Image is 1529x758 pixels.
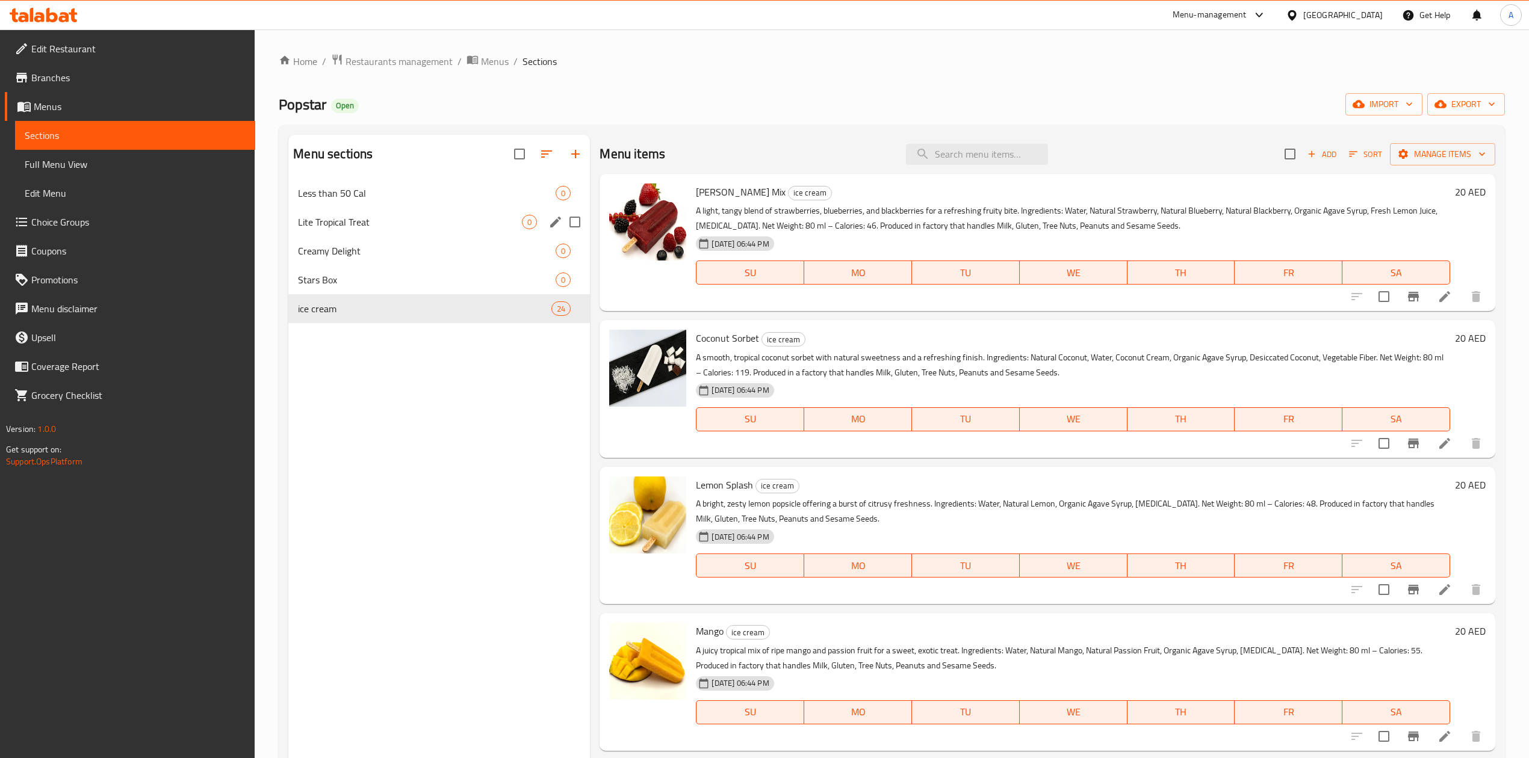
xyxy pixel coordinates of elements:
[288,236,590,265] div: Creamy Delight0
[1127,553,1235,578] button: TH
[481,54,509,69] span: Menus
[523,54,557,69] span: Sections
[1127,407,1235,431] button: TH
[1239,557,1338,575] span: FR
[5,294,255,323] a: Menu disclaimer
[912,553,1020,578] button: TU
[467,54,509,69] a: Menus
[547,213,565,231] button: edit
[1239,410,1338,428] span: FR
[1355,97,1413,112] span: import
[727,626,769,639] span: ice cream
[279,91,326,118] span: Popstar
[609,623,686,700] img: Mango
[31,215,246,229] span: Choice Groups
[912,700,1020,724] button: TU
[298,215,522,229] div: Lite Tropical Treat
[600,145,665,163] h2: Menu items
[15,121,255,150] a: Sections
[707,384,774,396] span: [DATE] 06:44 PM
[1132,264,1230,282] span: TH
[1132,410,1230,428] span: TH
[701,410,799,428] span: SU
[1025,557,1123,575] span: WE
[1399,575,1428,604] button: Branch-specific-item
[696,350,1450,380] p: A smooth, tropical coconut sorbet with natural sweetness and a refreshing finish. Ingredients: Na...
[552,303,570,315] span: 24
[25,186,246,200] span: Edit Menu
[609,330,686,407] img: Coconut Sorbet
[6,421,36,437] span: Version:
[1132,557,1230,575] span: TH
[761,332,805,347] div: ice cream
[696,203,1450,233] p: A light, tangy blend of strawberries, blueberries, and blackberries for a refreshing fruity bite....
[507,141,532,167] span: Select all sections
[1346,145,1385,164] button: Sort
[696,643,1450,673] p: A juicy tropical mix of ripe mango and passion fruit for a sweet, exotic treat. Ingredients: Wate...
[31,42,246,56] span: Edit Restaurant
[1342,407,1450,431] button: SA
[1235,553,1342,578] button: FR
[5,265,255,294] a: Promotions
[561,140,590,168] button: Add section
[906,144,1048,165] input: search
[1399,282,1428,311] button: Branch-specific-item
[31,70,246,85] span: Branches
[279,54,317,69] a: Home
[1127,260,1235,285] button: TH
[1127,700,1235,724] button: TH
[1427,93,1505,116] button: export
[696,622,724,640] span: Mango
[917,264,1015,282] span: TU
[701,557,799,575] span: SU
[707,677,774,689] span: [DATE] 06:44 PM
[701,264,799,282] span: SU
[5,381,255,410] a: Grocery Checklist
[31,301,246,316] span: Menu disclaimer
[288,174,590,328] nav: Menu sections
[5,34,255,63] a: Edit Restaurant
[5,208,255,236] a: Choice Groups
[1303,8,1383,22] div: [GEOGRAPHIC_DATA]
[809,410,907,428] span: MO
[804,260,912,285] button: MO
[1371,577,1397,602] span: Select to update
[6,454,82,469] a: Support.OpsPlatform
[1438,436,1452,451] a: Edit menu item
[556,245,570,257] span: 0
[696,496,1450,526] p: A bright, zesty lemon popsicle offering a burst of citrusy freshness. Ingredients: Water, Natural...
[298,301,551,316] span: ice cream
[696,407,804,431] button: SU
[1347,557,1445,575] span: SA
[1399,429,1428,458] button: Branch-specific-item
[34,99,246,114] span: Menus
[1399,722,1428,751] button: Branch-specific-item
[298,244,556,258] span: Creamy Delight
[288,208,590,236] div: Lite Tropical Treat0edit
[701,703,799,721] span: SU
[809,557,907,575] span: MO
[707,238,774,250] span: [DATE] 06:44 PM
[5,92,255,121] a: Menus
[1347,264,1445,282] span: SA
[288,265,590,294] div: Stars Box0
[756,479,799,493] span: ice cream
[912,407,1020,431] button: TU
[1438,729,1452,744] a: Edit menu item
[293,145,373,163] h2: Menu sections
[804,407,912,431] button: MO
[5,323,255,352] a: Upsell
[1306,147,1338,161] span: Add
[556,274,570,286] span: 0
[1390,143,1495,165] button: Manage items
[1438,582,1452,597] a: Edit menu item
[551,301,571,316] div: items
[1342,553,1450,578] button: SA
[1345,93,1422,116] button: import
[1371,431,1397,456] span: Select to update
[5,352,255,381] a: Coverage Report
[912,260,1020,285] button: TU
[1349,147,1382,161] span: Sort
